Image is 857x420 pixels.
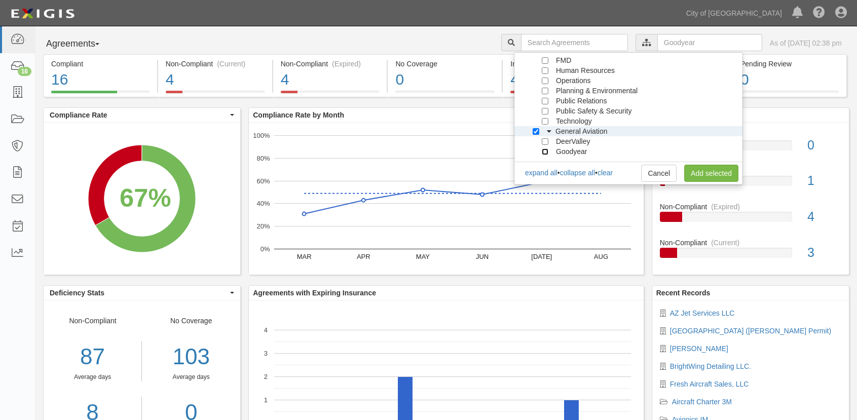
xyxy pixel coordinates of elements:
[260,245,270,253] text: 0%
[660,202,841,238] a: Non-Compliant(Expired)4
[150,373,233,381] div: Average days
[166,69,265,91] div: 4
[297,253,312,260] text: MAR
[51,69,150,91] div: 16
[120,179,171,216] div: 67%
[51,59,150,69] div: Compliant
[44,123,240,275] svg: A chart.
[273,91,387,99] a: Non-Compliant(Expired)4
[711,238,739,248] div: (Current)
[18,67,31,76] div: 16
[44,108,240,122] button: Compliance Rate
[332,59,361,69] div: (Expired)
[556,117,592,125] span: Technology
[670,327,831,335] a: [GEOGRAPHIC_DATA] ([PERSON_NAME] Permit)
[740,69,839,91] div: 0
[556,87,638,95] span: Planning & Environmental
[43,91,157,99] a: Compliant16
[264,326,268,334] text: 4
[652,238,849,248] div: Non-Compliant
[652,202,849,212] div: Non-Compliant
[660,130,841,166] a: No Coverage0
[652,130,849,140] div: No Coverage
[652,166,849,176] div: In Default
[510,59,609,69] div: In Default
[395,59,494,69] div: No Coverage
[158,91,272,99] a: Non-Compliant(Current)4
[253,132,271,139] text: 100%
[257,222,270,230] text: 20%
[800,136,849,155] div: 0
[257,200,270,207] text: 40%
[8,5,78,23] img: logo-5460c22ac91f19d4615b14bd174203de0afe785f0fc80cf4dbbc73dc1793850b.png
[50,110,228,120] span: Compliance Rate
[800,244,849,262] div: 3
[525,169,557,177] a: expand all
[257,177,270,184] text: 60%
[249,123,644,275] svg: A chart.
[525,168,613,178] div: • •
[598,169,613,177] a: clear
[594,253,608,260] text: AUG
[556,147,587,156] span: Goodyear
[253,289,376,297] b: Agreements with Expiring Insurance
[388,91,502,99] a: No Coverage0
[395,69,494,91] div: 0
[264,350,268,357] text: 3
[813,7,825,19] i: Help Center - Complianz
[641,165,677,182] a: Cancel
[740,59,839,69] div: Pending Review
[670,362,751,370] a: BrightWing Detailing LLC.
[43,34,119,54] button: Agreements
[253,111,344,119] b: Compliance Rate by Month
[660,238,841,266] a: Non-Compliant(Current)3
[670,380,749,388] a: Fresh Aircraft Sales, LLC
[521,34,628,51] input: Search Agreements
[281,59,380,69] div: Non-Compliant (Expired)
[560,169,595,177] a: collapse all
[556,97,607,105] span: Public Relations
[44,373,141,381] div: Average days
[44,286,240,300] button: Deficiency Stats
[556,66,615,74] span: Human Resources
[476,253,489,260] text: JUN
[556,56,571,64] span: FMD
[44,341,141,373] div: 87
[166,59,265,69] div: Non-Compliant (Current)
[264,373,268,380] text: 2
[556,77,590,85] span: Operations
[217,59,245,69] div: (Current)
[416,253,430,260] text: MAY
[150,341,233,373] div: 103
[510,69,609,91] div: 4
[800,172,849,190] div: 1
[660,166,841,202] a: In Default1
[800,208,849,226] div: 4
[556,137,590,145] span: DeerValley
[555,127,607,135] span: General Aviation
[503,91,617,99] a: In Default4
[264,396,268,404] text: 1
[733,91,847,99] a: Pending Review0
[681,3,787,23] a: City of [GEOGRAPHIC_DATA]
[281,69,380,91] div: 4
[711,202,740,212] div: (Expired)
[672,398,732,406] a: Aircraft Charter 3M
[670,309,735,317] a: AZ Jet Services LLC
[257,155,270,162] text: 80%
[657,34,762,51] input: Goodyear
[50,288,228,298] span: Deficiency Stats
[357,253,370,260] text: APR
[656,289,711,297] b: Recent Records
[556,107,631,115] span: Public Safety & Security
[684,165,738,182] a: Add selected
[532,253,552,260] text: [DATE]
[670,345,728,353] a: [PERSON_NAME]
[770,38,842,48] div: As of [DATE] 02:38 pm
